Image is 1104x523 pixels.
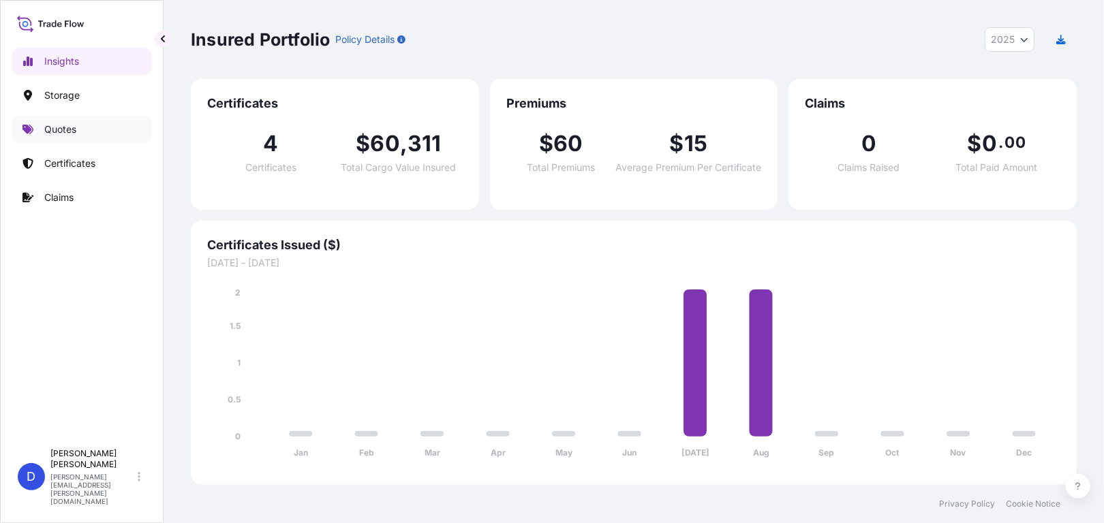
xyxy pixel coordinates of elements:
p: [PERSON_NAME][EMAIL_ADDRESS][PERSON_NAME][DOMAIN_NAME] [50,473,135,505]
tspan: May [555,448,573,458]
span: 0 [861,133,876,155]
span: Total Paid Amount [955,163,1037,172]
tspan: Oct [886,448,900,458]
span: Claims Raised [838,163,900,172]
p: [PERSON_NAME] [PERSON_NAME] [50,448,135,470]
a: Cookie Notice [1006,498,1060,509]
a: Insights [12,48,152,75]
span: 4 [264,133,279,155]
p: Insights [44,54,79,68]
span: 00 [1005,137,1026,148]
p: Quotes [44,123,76,136]
tspan: 1.5 [230,321,241,331]
tspan: 1 [237,358,241,368]
span: $ [539,133,553,155]
tspan: Nov [951,448,967,458]
button: Year Selector [985,27,1034,52]
p: Certificates [44,157,95,170]
span: 15 [684,133,707,155]
p: Storage [44,89,80,102]
span: Certificates Issued ($) [207,237,1060,253]
tspan: [DATE] [681,448,709,458]
tspan: Apr [491,448,506,458]
span: 2025 [991,33,1015,46]
p: Claims [44,191,74,204]
tspan: Mar [425,448,440,458]
tspan: Dec [1016,448,1032,458]
span: Premiums [506,95,762,112]
a: Privacy Policy [939,498,995,509]
span: Certificates [207,95,463,112]
a: Storage [12,82,152,109]
tspan: Jun [622,448,637,458]
tspan: Jan [294,448,308,458]
span: Claims [805,95,1060,112]
p: Policy Details [335,33,395,46]
tspan: 2 [235,287,241,298]
span: [DATE] - [DATE] [207,256,1060,270]
a: Certificates [12,150,152,177]
span: Total Cargo Value Insured [341,163,457,172]
a: Claims [12,184,152,211]
span: 311 [408,133,442,155]
tspan: 0.5 [228,394,241,405]
span: , [400,133,408,155]
a: Quotes [12,116,152,143]
tspan: Sep [819,448,835,458]
span: Average Premium Per Certificate [615,163,761,172]
span: 60 [371,133,400,155]
span: Certificates [245,163,296,172]
tspan: Feb [359,448,374,458]
span: $ [968,133,982,155]
tspan: 0 [235,431,241,441]
span: $ [356,133,370,155]
span: $ [670,133,684,155]
span: 60 [553,133,583,155]
span: Total Premiums [527,163,595,172]
span: . [998,137,1003,148]
span: 0 [982,133,997,155]
p: Insured Portfolio [191,29,330,50]
span: D [27,470,36,484]
tspan: Aug [753,448,769,458]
